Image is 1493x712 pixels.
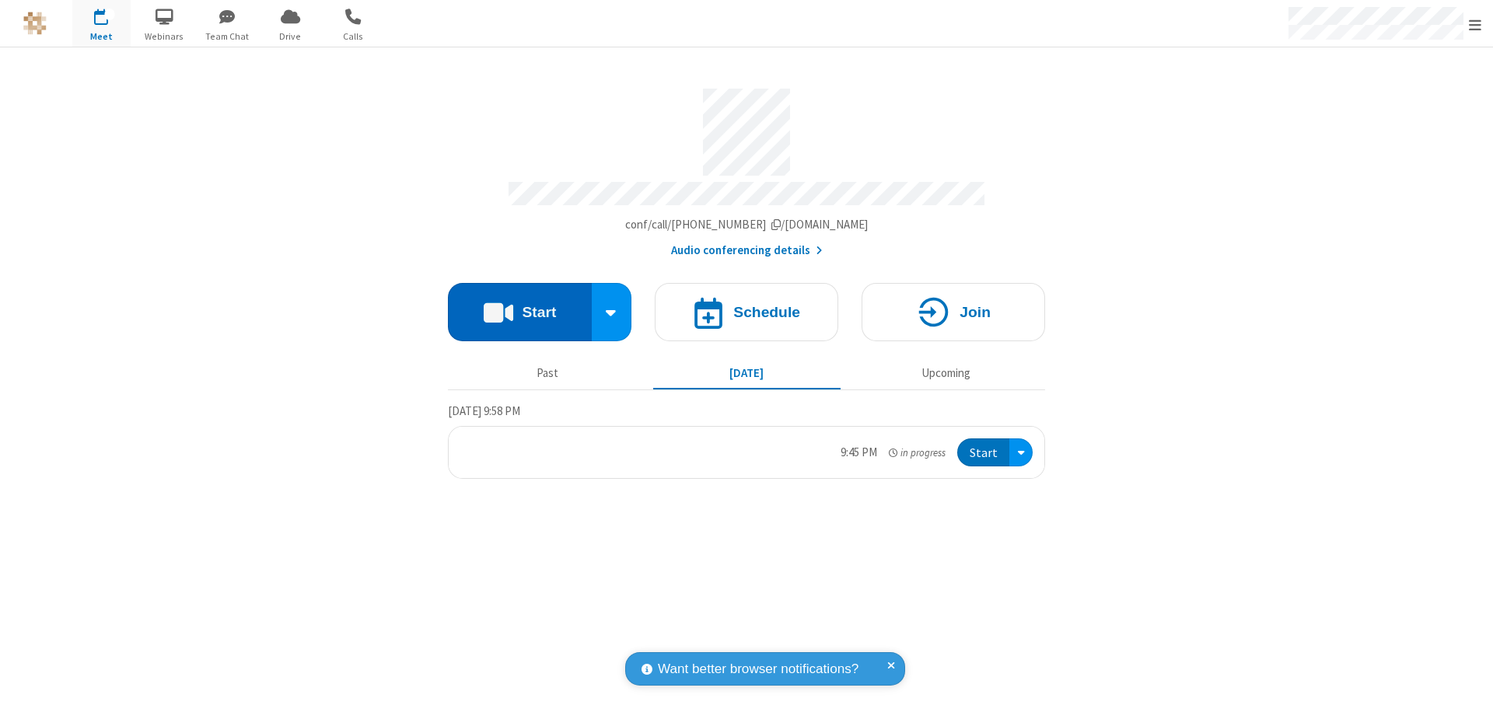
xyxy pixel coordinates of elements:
[522,305,556,319] h4: Start
[448,283,592,341] button: Start
[625,216,869,234] button: Copy my meeting room linkCopy my meeting room link
[1009,438,1033,467] div: Open menu
[261,30,320,44] span: Drive
[592,283,632,341] div: Start conference options
[448,402,1045,480] section: Today's Meetings
[841,444,877,462] div: 9:45 PM
[671,242,823,260] button: Audio conferencing details
[72,30,131,44] span: Meet
[733,305,800,319] h4: Schedule
[852,358,1040,388] button: Upcoming
[960,305,991,319] h4: Join
[653,358,841,388] button: [DATE]
[655,283,838,341] button: Schedule
[135,30,194,44] span: Webinars
[658,659,858,679] span: Want better browser notifications?
[198,30,257,44] span: Team Chat
[448,77,1045,260] section: Account details
[324,30,383,44] span: Calls
[957,438,1009,467] button: Start
[105,9,115,20] div: 1
[454,358,642,388] button: Past
[889,445,946,460] em: in progress
[862,283,1045,341] button: Join
[625,217,869,232] span: Copy my meeting room link
[23,12,47,35] img: QA Selenium DO NOT DELETE OR CHANGE
[448,403,520,418] span: [DATE] 9:58 PM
